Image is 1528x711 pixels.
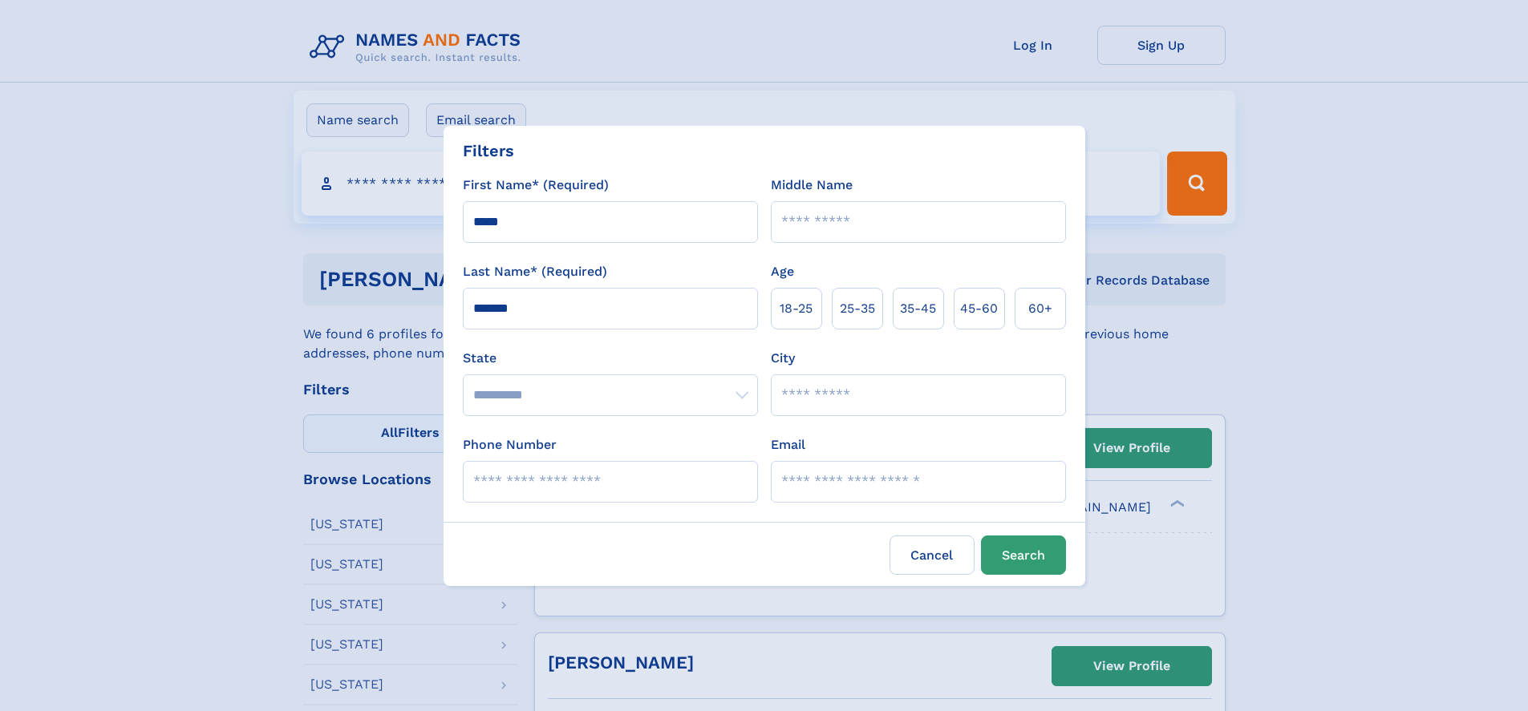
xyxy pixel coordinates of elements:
label: State [463,349,758,368]
button: Search [981,535,1066,575]
span: 60+ [1028,299,1052,318]
span: 18‑25 [780,299,813,318]
label: Email [771,435,805,454]
span: 25‑35 [840,299,875,318]
label: First Name* (Required) [463,176,609,195]
label: Phone Number [463,435,557,454]
label: Middle Name [771,176,853,195]
div: Filters [463,139,514,163]
span: 45‑60 [960,299,998,318]
label: Cancel [890,535,975,575]
span: 35‑45 [900,299,936,318]
label: Age [771,262,794,281]
label: City [771,349,795,368]
label: Last Name* (Required) [463,262,607,281]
